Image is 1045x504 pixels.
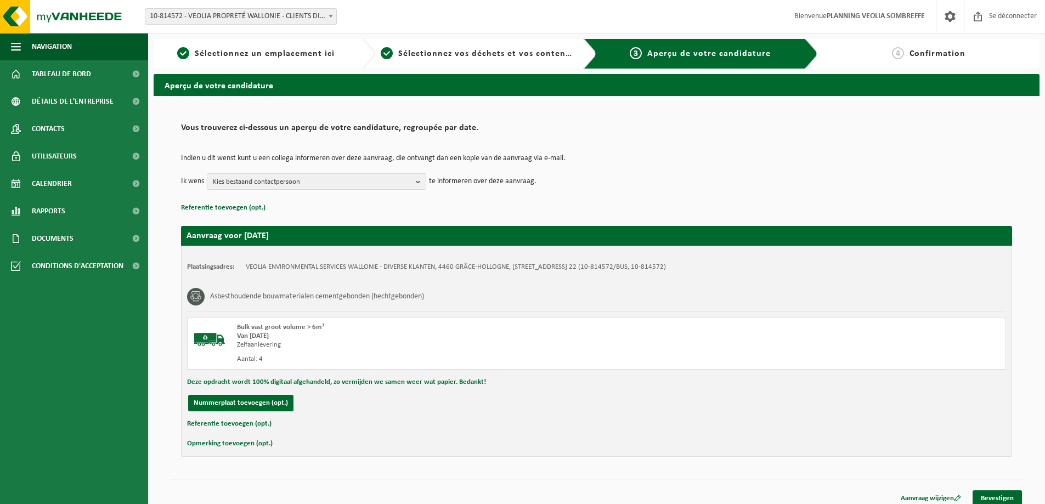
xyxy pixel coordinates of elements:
[32,125,65,133] font: Contacts
[32,235,74,243] font: Documents
[237,355,641,364] div: Aantal: 4
[237,332,269,339] strong: Van [DATE]
[187,263,235,270] strong: Plaatsingsadres:
[181,49,186,58] font: 1
[150,12,400,20] font: 10-814572 - VEOLIA PROPRETÉ WALLONIE - CLIENTS DIVERS - GRÂCE-HOLLOGNE
[159,47,353,60] a: 1Sélectionnez un emplacement ici
[32,180,72,188] font: Calendrier
[187,417,272,431] button: Referentie toevoegen (opt.)
[187,375,486,389] button: Deze opdracht wordt 100% digitaal afgehandeld, zo vermijden we samen weer wat papier. Bedankt!
[237,324,324,331] span: Bulk vast groot volume > 6m³
[181,155,1012,162] p: Indien u dit wenst kunt u een collega informeren over deze aanvraag, die ontvangt dan een kopie v...
[32,70,91,78] font: Tableau de bord
[145,8,337,25] span: 10-814572 - VEOLIA ENVIRONMENTAL SERVICES WALLONIE - DIVERSE KLANTEN - GRÂCE-HOLLOGNE
[794,12,827,20] font: Bienvenue
[647,49,771,58] font: Aperçu de votre candidature
[32,207,65,216] font: Rapports
[32,262,123,270] font: Conditions d'acceptation
[32,98,114,106] font: Détails de l'entreprise
[634,49,639,58] font: 3
[246,263,666,271] td: VEOLIA ENVIRONMENTAL SERVICES WALLONIE - DIVERSE KLANTEN, 4460 GRÂCE-HOLLOGNE, [STREET_ADDRESS] 2...
[32,43,72,51] font: Navigation
[145,9,336,24] span: 10-814572 - VEOLIA ENVIRONMENTAL SERVICES WALLONIE - DIVERSE KLANTEN - GRÂCE-HOLLOGNE
[381,47,575,60] a: 2Sélectionnez vos déchets et vos conteneurs
[827,12,925,20] font: PLANNING VEOLIA SOMBREFFE
[989,12,1037,20] font: Se déconnecter
[193,323,226,356] img: BL-SO-LV.png
[210,288,424,305] h3: Asbesthoudende bouwmaterialen cementgebonden (hechtgebonden)
[896,49,901,58] font: 4
[398,49,584,58] font: Sélectionnez vos déchets et vos conteneurs
[181,123,478,132] font: Vous trouverez ci-dessous un aperçu de votre candidature, regroupée par date.
[187,231,269,240] strong: Aanvraag voor [DATE]
[237,341,641,349] div: Zelfaanlevering
[165,82,273,90] font: Aperçu de votre candidature
[207,173,426,190] button: Kies bestaand contactpersoon
[188,395,293,411] button: Nummerplaat toevoegen (opt.)
[213,174,411,190] span: Kies bestaand contactpersoon
[384,49,389,58] font: 2
[181,201,266,215] button: Referentie toevoegen (opt.)
[181,173,204,190] p: Ik wens
[187,437,273,451] button: Opmerking toevoegen (opt.)
[910,49,965,58] font: Confirmation
[195,49,335,58] font: Sélectionnez un emplacement ici
[429,173,536,190] p: te informeren over deze aanvraag.
[32,152,77,161] font: Utilisateurs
